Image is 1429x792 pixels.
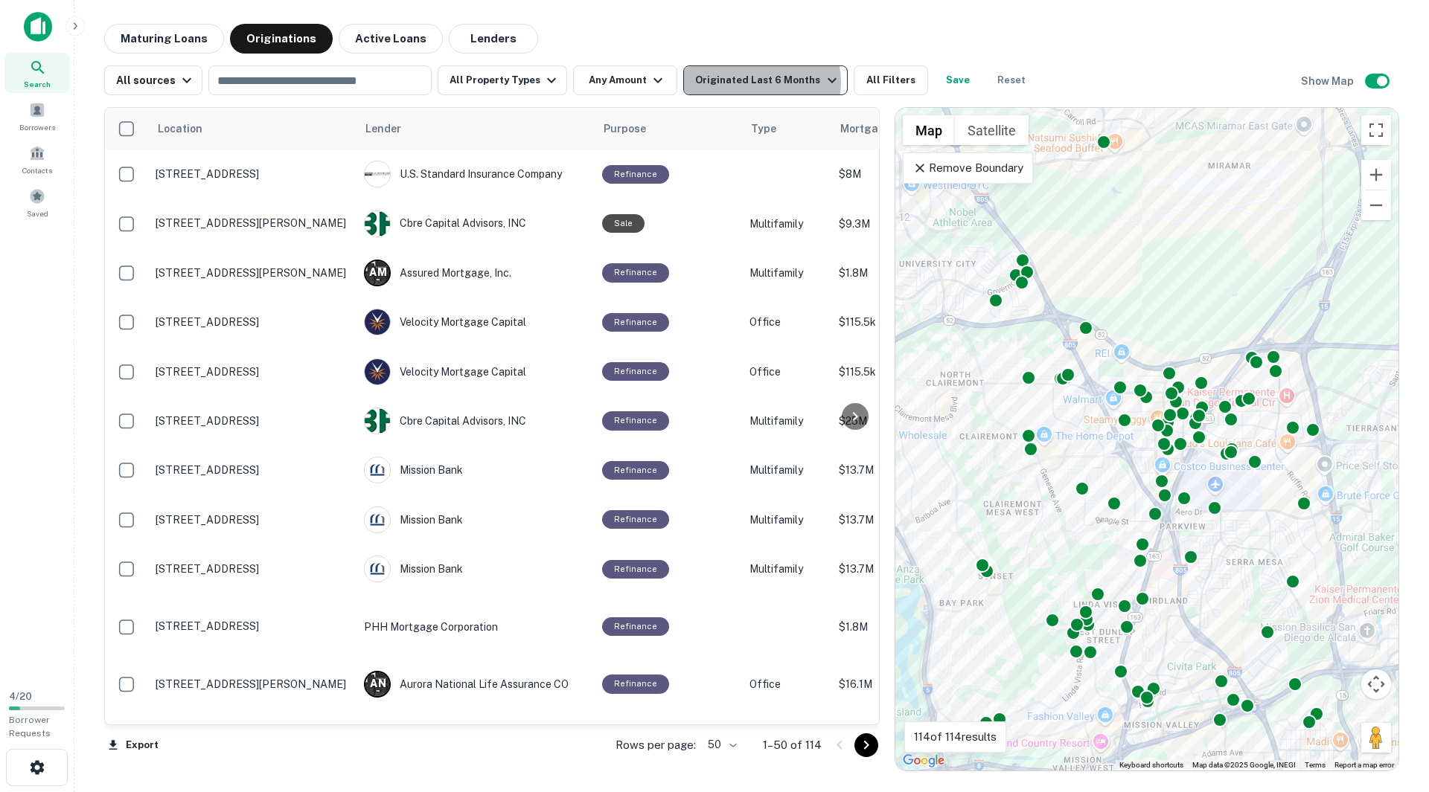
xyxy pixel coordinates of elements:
p: $13.7M [839,561,988,577]
button: Lenders [449,24,538,54]
th: Type [742,108,831,149]
div: Cbre Capital Advisors, INC [364,210,587,237]
button: Active Loans [339,24,443,54]
img: picture [365,309,390,335]
span: Borrower Requests [9,715,51,738]
p: PHH Mortgage Corporation [364,619,587,635]
div: This loan purpose was for refinancing [602,362,669,381]
div: 0 0 [895,108,1398,770]
div: Mission Bank [364,457,587,483]
p: [STREET_ADDRESS] [156,365,349,379]
iframe: Chat Widget [1355,673,1429,744]
p: $13.7M [839,512,988,528]
p: [STREET_ADDRESS] [156,562,349,576]
div: Cbre Capital Advisors, INC [364,408,587,434]
img: picture [365,556,390,582]
p: Office [749,364,824,380]
span: Saved [27,207,48,219]
a: Contacts [4,139,70,179]
div: U.s. Standard Insurance Company [364,161,587,187]
div: Originated Last 6 Months [695,71,840,89]
button: Go to next page [854,733,878,757]
p: [STREET_ADDRESS][PERSON_NAME] [156,266,349,280]
div: This loan purpose was for refinancing [602,560,669,579]
a: Search [4,53,70,93]
span: Contacts [22,164,52,176]
span: Purpose [604,120,665,138]
p: $8M [839,166,988,182]
div: Sale [602,214,645,233]
span: Search [24,78,51,90]
p: [STREET_ADDRESS] [156,513,349,527]
p: A N [370,676,386,692]
th: Location [148,108,357,149]
img: Google [899,751,948,770]
button: Zoom out [1361,190,1391,220]
button: Show street map [903,115,955,145]
p: $13.7M [839,462,988,478]
th: Lender [357,108,595,149]
p: $25M [839,413,988,429]
button: Save your search to get updates of matches that match your search criteria. [934,65,982,95]
span: Lender [365,120,401,138]
div: This loan purpose was for refinancing [602,675,669,693]
div: This loan purpose was for refinancing [602,313,669,332]
p: Remove Boundary [912,159,1023,177]
span: Location [157,120,222,138]
div: This loan purpose was for refinancing [602,263,669,282]
button: All sources [104,65,202,95]
p: [STREET_ADDRESS] [156,619,349,633]
div: Mission Bank [364,556,587,582]
p: 114 of 114 results [914,728,997,746]
p: Multifamily [749,561,824,577]
button: Originations [230,24,333,54]
p: $16.1M [839,676,988,692]
p: Multifamily [749,462,824,478]
div: This loan purpose was for refinancing [602,510,669,529]
p: Multifamily [749,265,824,281]
p: Office [749,676,824,692]
div: All sources [116,71,196,89]
img: picture [365,507,390,532]
button: Maturing Loans [104,24,224,54]
a: Borrowers [4,96,70,136]
div: Saved [4,182,70,222]
span: Map data ©2025 Google, INEGI [1192,761,1296,769]
th: Purpose [595,108,742,149]
button: Any Amount [573,65,677,95]
p: [STREET_ADDRESS][PERSON_NAME] [156,216,349,230]
button: Show satellite imagery [955,115,1029,145]
a: Terms [1305,761,1326,769]
img: picture [365,211,390,236]
p: A M [369,265,386,280]
div: Velocity Mortgage Capital [364,358,587,385]
p: Rows per page: [616,736,696,754]
p: $1.8M [839,265,988,281]
button: All Filters [854,65,928,95]
p: 1–50 of 114 [763,736,822,754]
a: Open this area in Google Maps (opens a new window) [899,751,948,770]
img: picture [365,457,390,483]
div: Velocity Mortgage Capital [364,309,587,335]
button: Map camera controls [1361,669,1391,699]
div: Assured Mortgage, Inc. [364,260,587,286]
div: This loan purpose was for refinancing [602,461,669,480]
p: Office [749,314,824,330]
p: [STREET_ADDRESS][PERSON_NAME] [156,677,349,691]
p: $115.5k [839,314,988,330]
img: picture [365,161,390,187]
img: capitalize-icon.png [24,12,52,42]
p: $9.3M [839,216,988,232]
div: This loan purpose was for refinancing [602,411,669,430]
p: [STREET_ADDRESS] [156,167,349,181]
p: Multifamily [749,216,824,232]
a: Report a map error [1334,761,1394,769]
span: 4 / 20 [9,691,32,702]
div: 50 [702,734,739,756]
div: Aurora National Life Assurance CO [364,671,587,698]
button: All Property Types [438,65,567,95]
